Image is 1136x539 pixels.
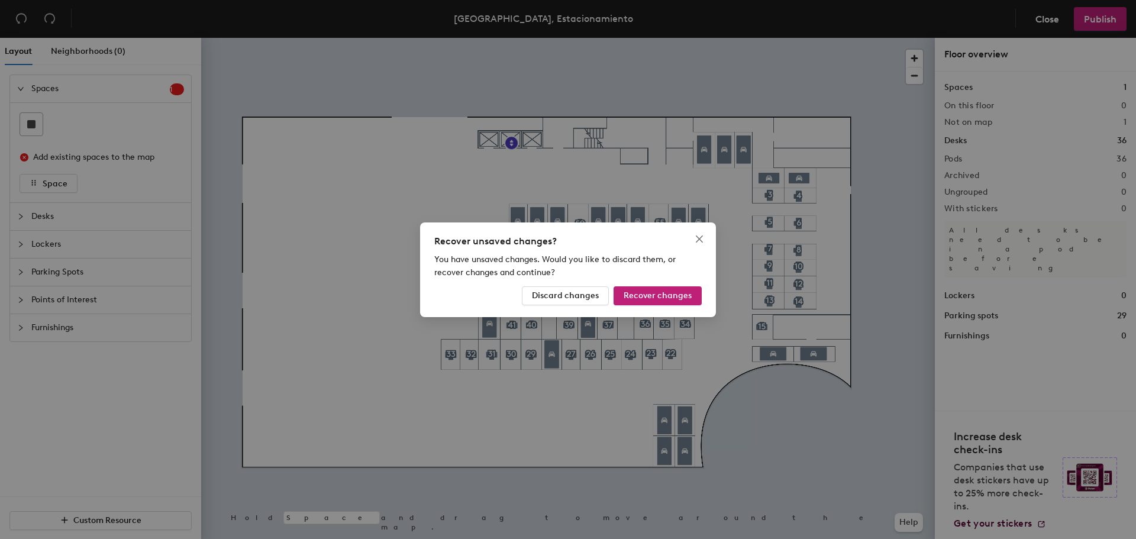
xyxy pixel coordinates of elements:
[690,230,709,248] button: Close
[690,234,709,244] span: Close
[434,254,676,277] span: You have unsaved changes. Would you like to discard them, or recover changes and continue?
[522,286,609,305] button: Discard changes
[695,234,704,244] span: close
[614,286,702,305] button: Recover changes
[624,291,692,301] span: Recover changes
[434,234,702,248] div: Recover unsaved changes?
[532,291,599,301] span: Discard changes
